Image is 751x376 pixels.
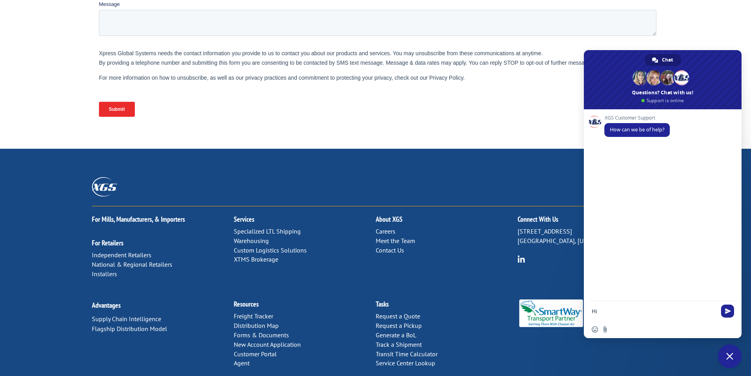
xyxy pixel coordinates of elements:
[92,270,117,278] a: Installers
[92,325,167,333] a: Flagship Distribution Model
[376,237,415,245] a: Meet the Team
[592,326,598,333] span: Insert an emoji
[604,115,670,121] span: XGS Customer Support
[518,227,660,246] p: [STREET_ADDRESS] [GEOGRAPHIC_DATA], [US_STATE] 37421
[376,215,403,224] a: About XGS
[234,215,254,224] a: Services
[518,216,660,227] h2: Connect With Us
[234,237,269,245] a: Warehousing
[92,177,117,196] img: XGS_Logos_ALL_2024_All_White
[234,350,277,358] a: Customer Portal
[289,89,330,95] span: Contact by Phone
[92,301,121,310] a: Advantages
[610,126,664,133] span: How can we be of help?
[234,312,273,320] a: Freight Tracker
[602,326,608,333] span: Send a file
[234,246,307,254] a: Custom Logistics Solutions
[92,315,161,323] a: Supply Chain Intelligence
[289,78,328,84] span: Contact by Email
[376,331,416,339] a: Generate a BoL
[592,308,716,315] textarea: Compose your message...
[376,246,404,254] a: Contact Us
[234,299,259,309] a: Resources
[376,350,438,358] a: Transit Time Calculator
[234,331,289,339] a: Forms & Documents
[718,344,742,368] div: Close chat
[234,227,301,235] a: Specialized LTL Shipping
[721,305,734,318] span: Send
[376,227,395,235] a: Careers
[234,359,250,367] a: Agent
[282,78,287,83] input: Contact by Email
[376,340,422,348] a: Track a Shipment
[234,340,301,348] a: New Account Application
[280,33,314,39] span: Phone number
[92,215,185,224] a: For Mills, Manufacturers, & Importers
[280,65,324,71] span: Contact Preference
[282,88,287,94] input: Contact by Phone
[92,251,151,259] a: Independent Retailers
[234,255,278,263] a: XTMS Brokerage
[518,255,525,263] img: group-6
[92,260,172,268] a: National & Regional Retailers
[662,54,673,66] span: Chat
[376,312,420,320] a: Request a Quote
[92,238,123,247] a: For Retailers
[280,1,304,7] span: Last name
[376,322,422,329] a: Request a Pickup
[234,322,279,329] a: Distribution Map
[518,299,585,327] img: Smartway_Logo
[376,359,435,367] a: Service Center Lookup
[376,301,518,312] h2: Tasks
[645,54,681,66] div: Chat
